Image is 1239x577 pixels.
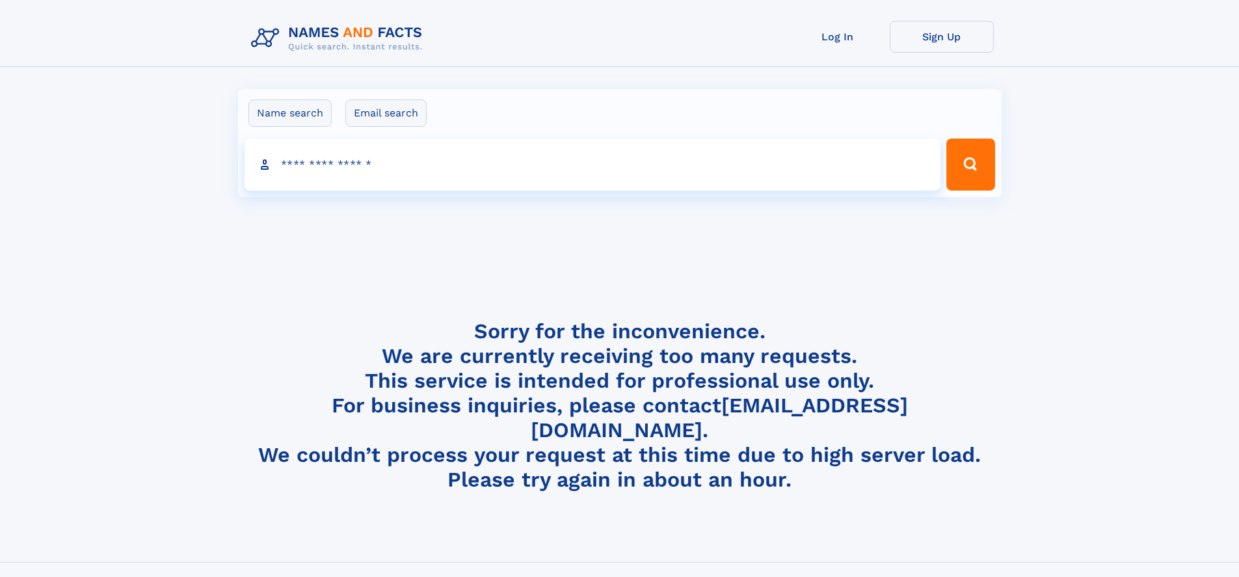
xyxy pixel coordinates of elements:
[890,21,994,53] a: Sign Up
[531,393,908,442] a: [EMAIL_ADDRESS][DOMAIN_NAME]
[245,139,941,191] input: search input
[248,100,332,127] label: Name search
[345,100,427,127] label: Email search
[946,139,994,191] button: Search Button
[246,319,994,492] h4: Sorry for the inconvenience. We are currently receiving too many requests. This service is intend...
[246,21,433,56] img: Logo Names and Facts
[786,21,890,53] a: Log In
